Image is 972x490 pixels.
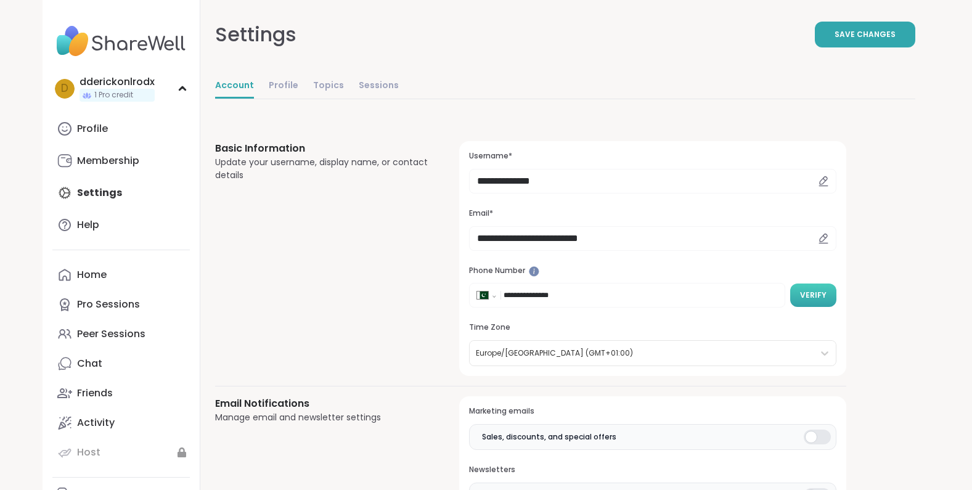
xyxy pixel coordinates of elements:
[215,20,296,49] div: Settings
[52,20,190,63] img: ShareWell Nav Logo
[77,268,107,282] div: Home
[313,74,344,99] a: Topics
[77,122,108,136] div: Profile
[215,74,254,99] a: Account
[52,260,190,290] a: Home
[215,396,430,411] h3: Email Notifications
[269,74,298,99] a: Profile
[77,327,145,341] div: Peer Sessions
[80,75,155,89] div: dderickonlrodx
[77,416,115,430] div: Activity
[469,406,836,417] h3: Marketing emails
[469,266,836,276] h3: Phone Number
[469,208,836,219] h3: Email*
[52,319,190,349] a: Peer Sessions
[52,290,190,319] a: Pro Sessions
[469,322,836,333] h3: Time Zone
[52,146,190,176] a: Membership
[77,357,102,370] div: Chat
[815,22,915,47] button: Save Changes
[529,266,539,277] iframe: Spotlight
[800,290,827,301] span: Verify
[94,90,133,100] span: 1 Pro credit
[52,378,190,408] a: Friends
[77,154,139,168] div: Membership
[215,411,430,424] div: Manage email and newsletter settings
[61,81,68,97] span: d
[359,74,399,99] a: Sessions
[790,284,836,307] button: Verify
[469,151,836,161] h3: Username*
[215,156,430,182] div: Update your username, display name, or contact details
[835,29,896,40] span: Save Changes
[52,408,190,438] a: Activity
[52,349,190,378] a: Chat
[215,141,430,156] h3: Basic Information
[52,210,190,240] a: Help
[482,431,616,443] span: Sales, discounts, and special offers
[77,446,100,459] div: Host
[77,386,113,400] div: Friends
[77,218,99,232] div: Help
[77,298,140,311] div: Pro Sessions
[52,438,190,467] a: Host
[52,114,190,144] a: Profile
[469,465,836,475] h3: Newsletters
